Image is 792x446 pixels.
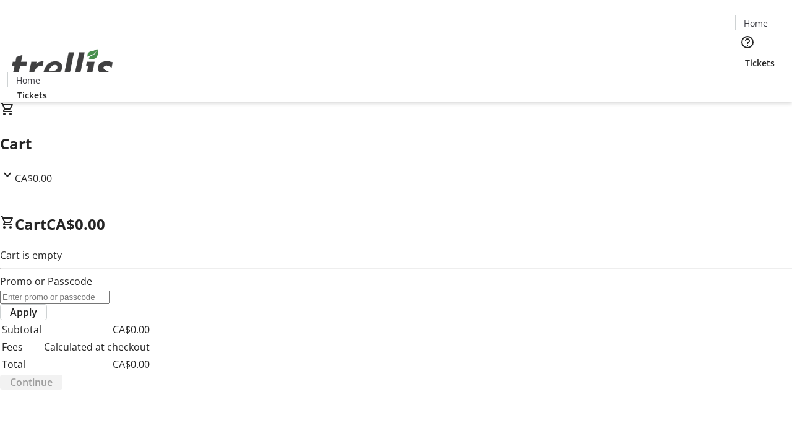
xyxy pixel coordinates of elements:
[1,321,42,338] td: Subtotal
[1,339,42,355] td: Fees
[43,339,150,355] td: Calculated at checkout
[735,69,760,94] button: Cart
[8,74,48,87] a: Home
[43,321,150,338] td: CA$0.00
[736,17,775,30] a: Home
[735,30,760,55] button: Help
[16,74,40,87] span: Home
[15,172,52,185] span: CA$0.00
[7,35,118,97] img: Orient E2E Organization IbkTnu1oJc's Logo
[46,214,105,234] span: CA$0.00
[745,56,775,69] span: Tickets
[744,17,768,30] span: Home
[1,356,42,372] td: Total
[10,305,37,320] span: Apply
[735,56,785,69] a: Tickets
[17,89,47,102] span: Tickets
[7,89,57,102] a: Tickets
[43,356,150,372] td: CA$0.00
